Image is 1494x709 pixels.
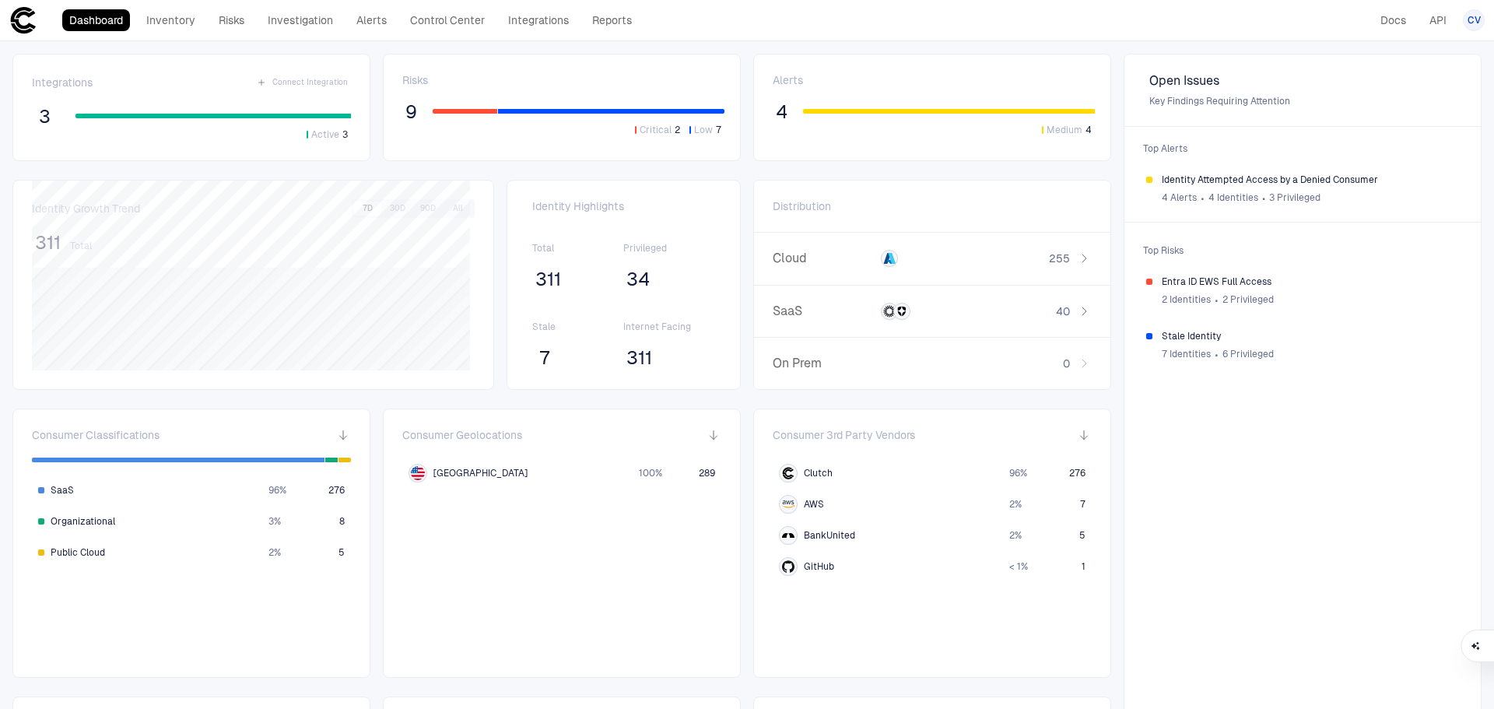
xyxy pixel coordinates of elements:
span: 7 Identities [1162,348,1211,360]
span: Active [311,128,339,141]
span: Alerts [773,73,803,87]
a: Integrations [501,9,576,31]
span: 8 [339,515,345,528]
span: < 1 % [1009,560,1028,573]
span: 0 [1063,356,1070,370]
button: Connect Integration [254,73,351,92]
a: Docs [1373,9,1413,31]
span: 2 % [268,546,281,559]
span: Organizational [51,515,115,528]
span: Total [532,242,624,254]
span: AWS [804,498,824,511]
span: Internet Facing [623,321,715,333]
span: Privileged [623,242,715,254]
button: 3 [32,104,57,129]
span: BankUnited [804,529,855,542]
span: 5 [338,546,345,559]
span: Entra ID EWS Full Access [1162,276,1459,288]
span: 9 [405,100,417,124]
button: 34 [623,267,653,292]
span: Key Findings Requiring Attention [1149,95,1456,107]
span: 7 [539,346,550,370]
span: On Prem [773,356,875,371]
span: 276 [328,484,345,497]
span: Stale [532,321,624,333]
span: ∙ [1261,186,1267,209]
button: CV [1463,9,1485,31]
button: All [444,202,472,216]
span: 2 % [1009,529,1022,542]
span: 289 [699,467,715,479]
button: 90D [414,202,442,216]
span: Critical [640,124,672,136]
button: Active3 [303,128,351,142]
span: Medium [1047,124,1082,136]
span: Public Cloud [51,546,105,559]
span: ∙ [1200,186,1205,209]
button: 7 [532,346,557,370]
span: 3 [342,128,348,141]
a: Risks [212,9,251,31]
span: 311 [35,231,61,254]
div: BankUnited [782,529,794,542]
span: Consumer Classifications [32,428,160,442]
span: SaaS [51,484,74,497]
span: 7 [716,124,721,136]
span: 96 % [1009,467,1027,479]
div: GitHub [782,560,794,573]
span: 311 [626,346,652,370]
span: 311 [535,268,561,291]
a: Dashboard [62,9,130,31]
span: Identity Highlights [532,199,715,213]
button: Medium4 [1039,123,1095,137]
span: 5 [1079,529,1085,542]
img: US [411,466,425,480]
button: Low7 [686,123,724,137]
span: Low [694,124,713,136]
button: 4 [773,100,791,125]
div: Clutch [782,467,794,479]
span: Consumer 3rd Party Vendors [773,428,915,442]
span: 1 [1082,560,1085,573]
button: 311 [32,230,64,255]
span: 100 % [639,467,662,479]
span: Integrations [32,75,93,90]
button: 311 [532,267,564,292]
span: 2 Identities [1162,293,1211,306]
button: 9 [402,100,420,125]
span: Top Alerts [1134,133,1471,164]
a: Inventory [139,9,202,31]
span: Identity Attempted Access by a Denied Consumer [1162,174,1459,186]
span: 4 Alerts [1162,191,1197,204]
span: CV [1468,14,1481,26]
span: SaaS [773,304,875,319]
span: ∙ [1214,342,1219,366]
span: ∙ [1214,288,1219,311]
span: Connect Integration [272,77,348,88]
span: [GEOGRAPHIC_DATA] [433,467,528,479]
a: Reports [585,9,639,31]
span: Stale Identity [1162,330,1459,342]
span: 6 Privileged [1222,348,1274,360]
span: Clutch [804,467,833,479]
span: 2 [675,124,680,136]
a: Alerts [349,9,394,31]
a: Investigation [261,9,340,31]
span: 4 [776,100,787,124]
button: 7D [354,202,381,216]
span: 4 Identities [1208,191,1258,204]
span: 2 Privileged [1222,293,1274,306]
span: Top Risks [1134,235,1471,266]
span: 255 [1049,251,1070,265]
span: 3 Privileged [1269,191,1320,204]
span: Open Issues [1149,73,1456,89]
span: 7 [1080,498,1085,511]
span: 40 [1056,304,1070,318]
a: Control Center [403,9,492,31]
span: 2 % [1009,498,1022,511]
div: AWS [782,498,794,511]
span: 3 [39,105,51,128]
span: 276 [1069,467,1085,479]
span: 3 % [268,515,281,528]
span: Total [70,240,92,252]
